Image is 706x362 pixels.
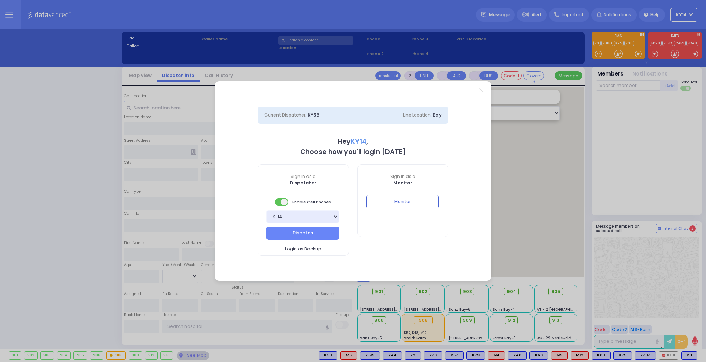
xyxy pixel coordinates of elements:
span: KY56 [307,112,320,118]
b: Hey , [338,137,368,146]
span: KY14 [351,137,366,146]
button: Dispatch [266,227,339,240]
b: Choose how you'll login [DATE] [300,147,406,157]
a: Close [479,88,483,92]
span: Line Location: [403,112,432,118]
button: Monitor [366,195,439,208]
span: Login as Backup [285,245,321,252]
span: Sign in as a [258,173,349,180]
span: Bay [433,112,442,118]
span: Current Dispatcher: [264,112,306,118]
b: Dispatcher [290,180,316,186]
span: Enable Cell Phones [275,197,331,207]
span: Sign in as a [358,173,448,180]
b: Monitor [393,180,412,186]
